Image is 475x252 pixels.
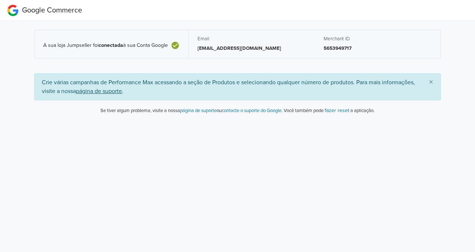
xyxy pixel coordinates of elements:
div: Crie várias campanhas de Performance Max acessando a seção de Produtos e selecionando qualquer nú... [34,73,441,100]
button: fazer reset [325,106,349,115]
b: conectada [99,42,123,48]
span: A sua loja Jumpseller foi à sua Conta Google [43,42,168,49]
a: contacte o suporte do Google [222,108,281,114]
h5: Merchant ID [324,36,432,42]
h5: Email [198,36,306,42]
u: página de suporte [76,88,122,95]
p: Você também pode a aplicação. [283,106,375,115]
span: × [429,77,433,88]
a: Para mais informações, visite a nossapágina de suporte. [42,79,415,95]
p: Se tiver algum problema, visite a nossa ou . [100,107,283,115]
button: Close [421,74,441,91]
p: 5653949717 [324,45,432,52]
a: página de suporte [180,108,217,114]
span: Google Commerce [22,6,82,15]
p: [EMAIL_ADDRESS][DOMAIN_NAME] [198,45,306,52]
